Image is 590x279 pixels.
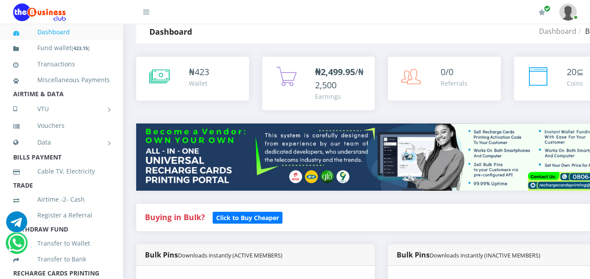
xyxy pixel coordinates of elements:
[145,212,205,222] strong: Buying in Bulk?
[13,233,110,254] a: Transfer to Wallet
[73,45,88,51] b: 423.15
[544,5,550,12] span: Renew/Upgrade Subscription
[397,250,540,260] strong: Bulk Pins
[315,92,366,101] div: Earnings
[388,57,501,101] a: 0/0 Referrals
[441,66,453,78] span: 0/0
[6,218,27,232] a: Chat for support
[136,57,249,101] a: ₦423 Wallet
[262,57,375,110] a: ₦2,499.95/₦2,500 Earnings
[539,26,576,36] a: Dashboard
[13,4,66,21] img: Logo
[559,4,577,21] img: User
[13,22,110,42] a: Dashboard
[72,45,90,51] small: [ ]
[8,239,26,254] a: Chat for support
[315,66,355,78] b: ₦2,499.95
[189,79,209,88] div: Wallet
[430,251,540,259] small: Downloads instantly (INACTIVE MEMBERS)
[178,251,282,259] small: Downloads instantly (ACTIVE MEMBERS)
[149,26,192,37] strong: Dashboard
[567,79,584,88] div: Coins
[539,9,545,16] i: Renew/Upgrade Subscription
[13,54,110,74] a: Transactions
[13,131,110,153] a: Data
[213,212,282,222] a: Click to Buy Cheaper
[13,38,110,58] a: Fund wallet[423.15]
[216,214,279,222] b: Click to Buy Cheaper
[13,249,110,269] a: Transfer to Bank
[13,98,110,120] a: VTU
[13,161,110,181] a: Cable TV, Electricity
[13,189,110,210] a: Airtime -2- Cash
[315,66,364,91] span: /₦2,500
[13,116,110,136] a: Vouchers
[567,65,584,79] div: ⊆
[189,65,209,79] div: ₦
[13,205,110,225] a: Register a Referral
[145,250,282,260] strong: Bulk Pins
[195,66,209,78] span: 423
[13,70,110,90] a: Miscellaneous Payments
[567,66,576,78] span: 20
[441,79,467,88] div: Referrals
